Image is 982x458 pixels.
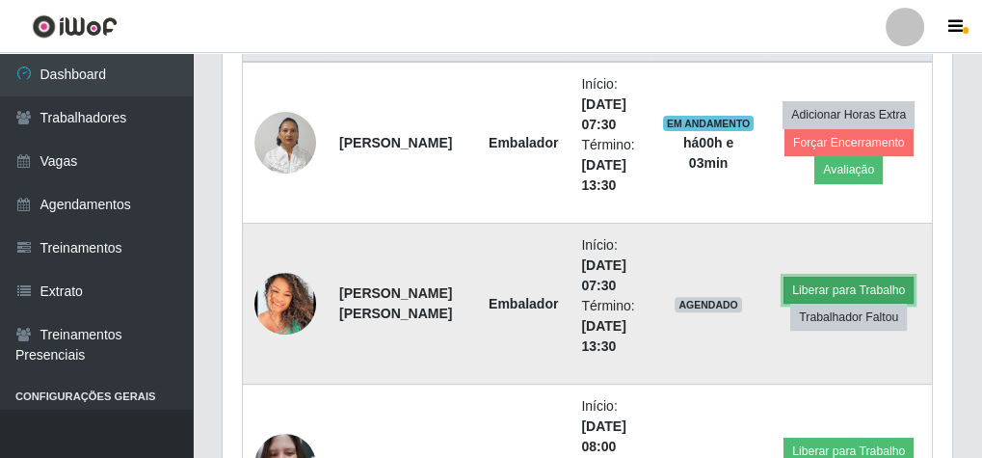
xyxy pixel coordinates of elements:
[489,135,558,150] strong: Embalador
[790,304,907,331] button: Trabalhador Faltou
[581,96,625,132] time: [DATE] 07:30
[814,156,883,183] button: Avaliação
[581,257,625,293] time: [DATE] 07:30
[581,396,639,457] li: Início:
[581,135,639,196] li: Término:
[784,129,914,156] button: Forçar Encerramento
[32,14,118,39] img: CoreUI Logo
[254,273,316,335] img: 1712344529045.jpeg
[683,135,733,171] strong: há 00 h e 03 min
[581,74,639,135] li: Início:
[783,101,915,128] button: Adicionar Horas Extra
[581,296,639,357] li: Término:
[254,101,316,183] img: 1675303307649.jpeg
[581,318,625,354] time: [DATE] 13:30
[581,235,639,296] li: Início:
[783,277,914,304] button: Liberar para Trabalho
[675,297,742,312] span: AGENDADO
[581,418,625,454] time: [DATE] 08:00
[581,157,625,193] time: [DATE] 13:30
[663,116,755,131] span: EM ANDAMENTO
[339,285,452,321] strong: [PERSON_NAME] [PERSON_NAME]
[489,296,558,311] strong: Embalador
[339,135,452,150] strong: [PERSON_NAME]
